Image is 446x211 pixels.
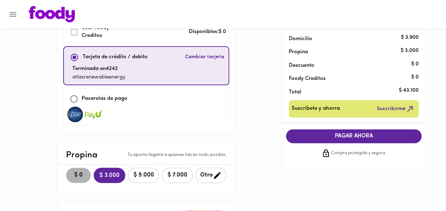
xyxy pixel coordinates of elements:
p: $ 43.100 [399,87,419,94]
span: Otro [200,171,222,180]
p: Pasarelas de pago [82,95,127,103]
button: Suscribirme [375,103,416,115]
p: Descuento [289,62,314,69]
span: $ 7.000 [166,172,188,179]
p: Tu aporte llegará a quienes hacen todo posible. [127,152,226,158]
iframe: Messagebird Livechat Widget [405,170,439,204]
p: Total [289,88,407,96]
button: Cambiar tarjeta [183,50,226,65]
button: $ 5.000 [128,168,159,183]
p: Propina [289,48,407,56]
img: visa [66,107,84,122]
span: Cambiar tarjeta [185,54,224,61]
span: $ 3.000 [99,172,120,179]
img: logo.png [29,6,75,22]
p: Propina [66,149,98,162]
p: Foody Creditos [289,75,407,82]
button: Otro [196,168,226,183]
p: Disponibles: $ 0 [189,28,226,36]
img: visa [85,107,103,122]
p: $ 3.900 [401,34,419,41]
span: Suscribirme [377,104,414,113]
span: Suscríbete y ahorra [292,104,340,113]
span: $ 0 [71,172,86,179]
p: $ 0 [411,74,419,81]
span: Compra protegida y segura. [331,150,386,157]
button: Menu [4,6,22,23]
p: Tarjeta de crédito / debito [83,53,148,61]
button: $ 0 [66,168,91,183]
p: $ 0 [411,60,419,68]
span: $ 5.000 [133,172,154,179]
p: $ 3.000 [401,47,419,54]
button: PAGAR AHORA [286,129,422,143]
button: $ 7.000 [162,168,193,183]
button: $ 3.000 [94,168,125,183]
p: Domicilio [289,35,312,43]
p: Terminada en 4242 [72,65,126,73]
span: PAGAR AHORA [293,133,414,140]
p: atlasrenewableenergy [72,74,126,82]
p: Usar Foody Creditos [82,24,130,40]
